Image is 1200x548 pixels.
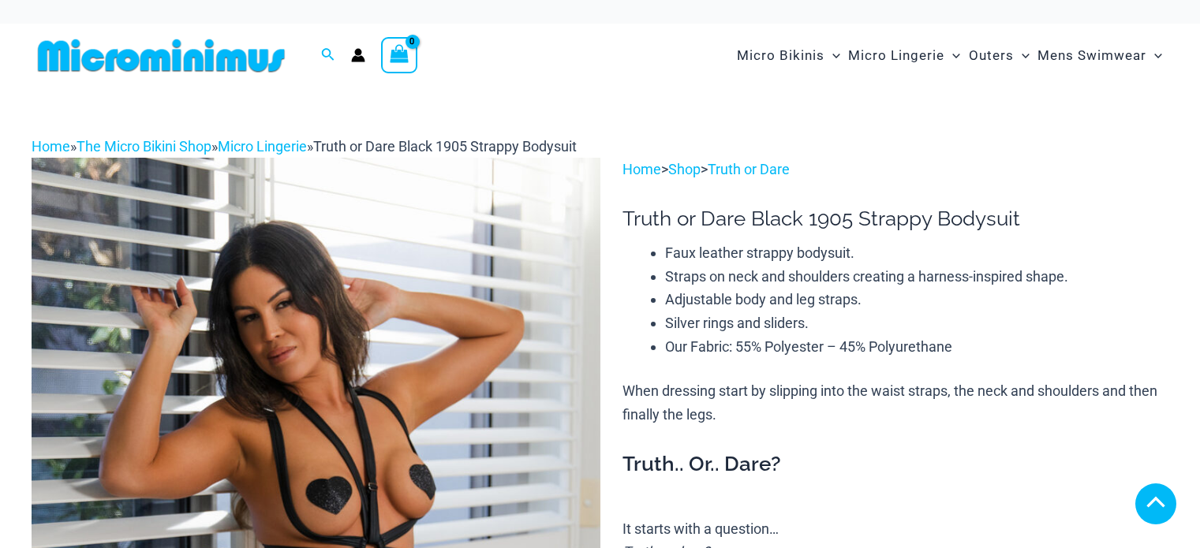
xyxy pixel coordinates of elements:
h3: Truth.. Or.. Dare? [622,451,1168,478]
a: Home [622,161,661,177]
span: Micro Lingerie [848,35,944,76]
a: The Micro Bikini Shop [77,138,211,155]
a: Micro Lingerie [218,138,307,155]
li: Silver rings and sliders. [665,311,1168,335]
a: Truth or Dare [708,161,790,177]
li: Faux leather strappy bodysuit. [665,241,1168,265]
span: Menu Toggle [1014,35,1030,76]
li: Our Fabric: 55% Polyester – 45% Polyurethane [665,335,1168,359]
span: Menu Toggle [1146,35,1162,76]
nav: Site Navigation [731,29,1168,82]
span: Mens Swimwear [1037,35,1146,76]
h1: Truth or Dare Black 1905 Strappy Bodysuit [622,207,1168,231]
a: Mens SwimwearMenu ToggleMenu Toggle [1034,32,1166,80]
a: OutersMenu ToggleMenu Toggle [965,32,1034,80]
a: Search icon link [321,46,335,65]
span: Menu Toggle [824,35,840,76]
img: MM SHOP LOGO FLAT [32,38,291,73]
p: > > [622,158,1168,181]
li: Adjustable body and leg straps. [665,288,1168,311]
span: Truth or Dare Black 1905 Strappy Bodysuit [313,138,577,155]
p: When dressing start by slipping into the waist straps, the neck and shoulders and then finally th... [622,379,1168,426]
a: Account icon link [351,48,365,62]
span: Outers [969,35,1014,76]
span: Menu Toggle [944,35,960,76]
li: Straps on neck and shoulders creating a harness-inspired shape. [665,265,1168,289]
a: View Shopping Cart, empty [381,37,417,73]
a: Shop [668,161,701,177]
a: Micro LingerieMenu ToggleMenu Toggle [844,32,964,80]
span: » » » [32,138,577,155]
a: Home [32,138,70,155]
span: Micro Bikinis [737,35,824,76]
a: Micro BikinisMenu ToggleMenu Toggle [733,32,844,80]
